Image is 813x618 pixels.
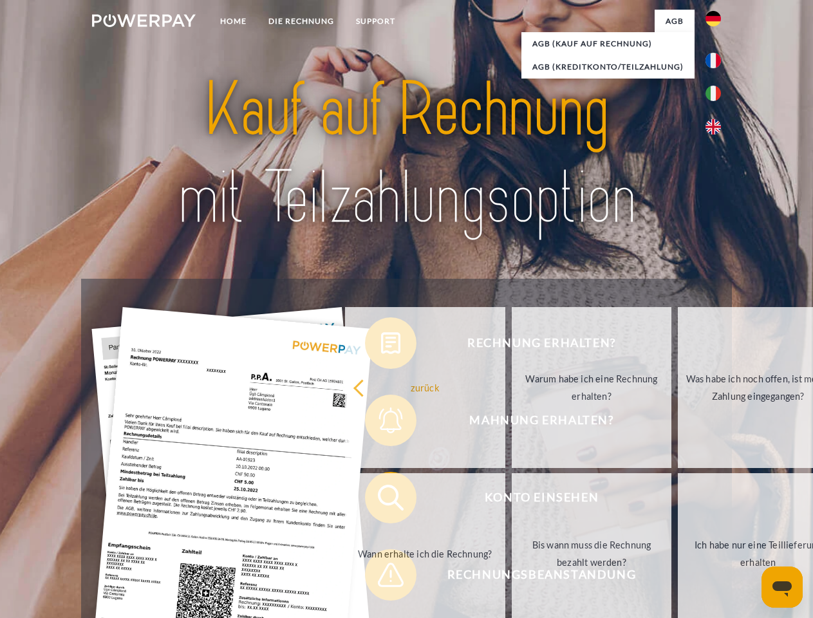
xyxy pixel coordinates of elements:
img: fr [706,53,721,68]
div: Bis wann muss die Rechnung bezahlt werden? [519,536,664,571]
div: Warum habe ich eine Rechnung erhalten? [519,370,664,405]
a: agb [655,10,695,33]
div: Wann erhalte ich die Rechnung? [353,545,498,562]
a: AGB (Kreditkonto/Teilzahlung) [521,55,695,79]
img: en [706,119,721,135]
a: SUPPORT [345,10,406,33]
div: zurück [353,379,498,396]
img: de [706,11,721,26]
img: title-powerpay_de.svg [123,62,690,247]
a: Home [209,10,257,33]
a: AGB (Kauf auf Rechnung) [521,32,695,55]
img: logo-powerpay-white.svg [92,14,196,27]
img: it [706,86,721,101]
a: DIE RECHNUNG [257,10,345,33]
iframe: Schaltfläche zum Öffnen des Messaging-Fensters [762,566,803,608]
